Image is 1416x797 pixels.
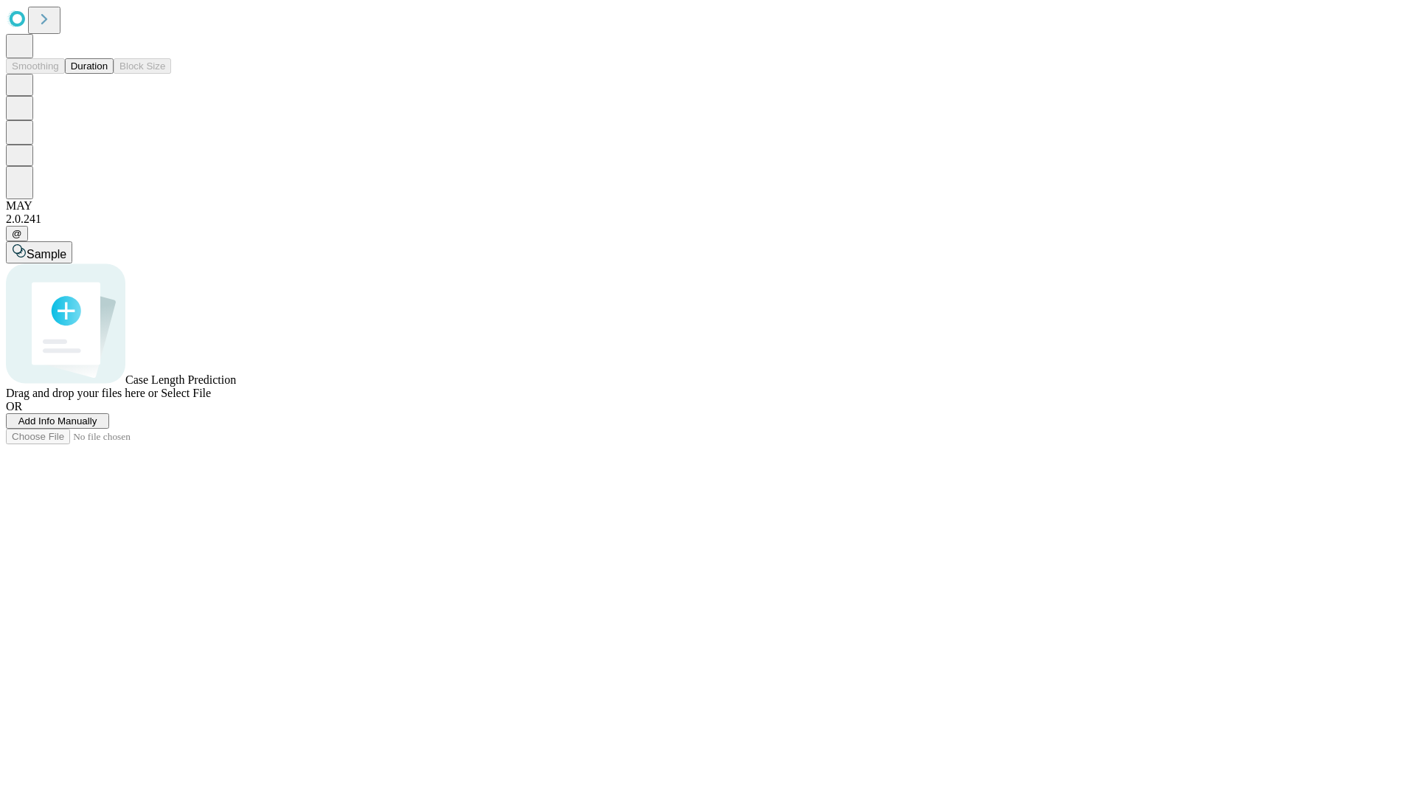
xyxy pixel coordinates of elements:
[27,248,66,261] span: Sample
[65,58,114,74] button: Duration
[114,58,171,74] button: Block Size
[18,415,97,427] span: Add Info Manually
[12,228,22,239] span: @
[125,373,236,386] span: Case Length Prediction
[6,58,65,74] button: Smoothing
[6,226,28,241] button: @
[6,400,22,413] span: OR
[6,241,72,263] button: Sample
[161,387,211,399] span: Select File
[6,199,1410,213] div: MAY
[6,387,158,399] span: Drag and drop your files here or
[6,413,109,429] button: Add Info Manually
[6,213,1410,226] div: 2.0.241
